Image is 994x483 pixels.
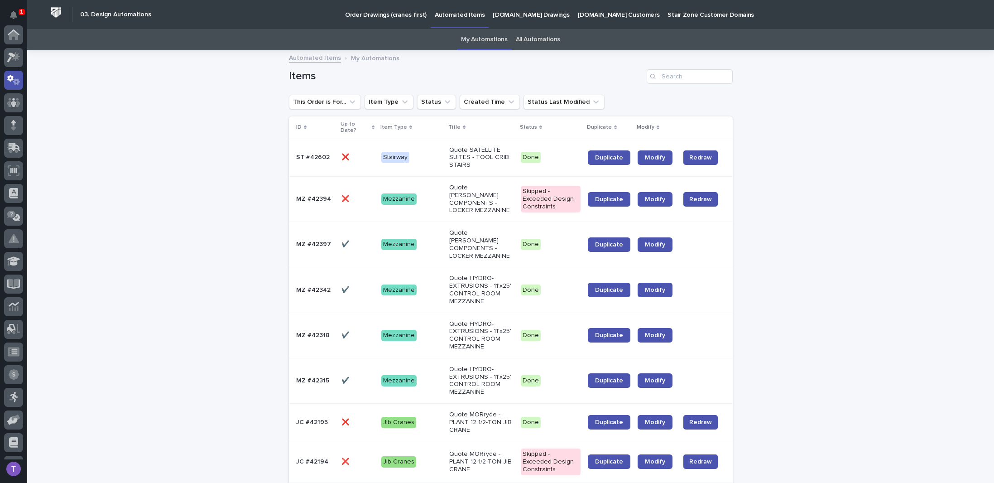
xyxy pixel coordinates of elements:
[587,122,612,132] p: Duplicate
[296,456,330,466] p: JC #42194
[11,11,23,25] div: Notifications1
[588,237,630,252] a: Duplicate
[341,193,351,203] p: ❌
[448,122,461,132] p: Title
[645,287,665,293] span: Modify
[647,69,733,84] input: Search
[289,176,733,222] tr: MZ #42394MZ #42394 ❌❌ MezzanineQuote [PERSON_NAME] COMPONENTS - LOCKER MEZZANINESkipped - Exceede...
[381,285,417,296] div: Mezzanine
[588,283,630,297] a: Duplicate
[341,375,351,385] p: ✔️
[595,196,623,203] span: Duplicate
[645,332,665,338] span: Modify
[683,150,718,165] button: Redraw
[289,441,733,483] tr: JC #42194JC #42194 ❌❌ Jib CranesQuote MORryde - PLANT 12 1/2-TON JIB CRANESkipped - Exceeded Desi...
[521,417,541,428] div: Done
[48,4,64,21] img: Workspace Logo
[521,186,581,212] div: Skipped - Exceeded Design Constraints
[381,239,417,250] div: Mezzanine
[381,417,416,428] div: Jib Cranes
[341,239,351,248] p: ✔️
[365,95,413,109] button: Item Type
[588,328,630,343] a: Duplicate
[20,9,23,15] p: 1
[296,122,302,132] p: ID
[449,366,514,396] p: Quote HYDRO-EXTRUSIONS - 11'x25' CONTROL ROOM MEZZANINE
[341,330,351,339] p: ✔️
[289,267,733,313] tr: MZ #42342MZ #42342 ✔️✔️ MezzanineQuote HYDRO-EXTRUSIONS - 11'x25' CONTROL ROOM MEZZANINEDoneDupli...
[351,53,399,63] p: My Automations
[449,146,514,169] p: Quote SATELLITE SUITES - TOOL CRIB STAIRS
[683,454,718,469] button: Redraw
[289,139,733,176] tr: ST #42602ST #42602 ❌❌ StairwayQuote SATELLITE SUITES - TOOL CRIB STAIRSDoneDuplicateModifyRedraw
[341,119,370,136] p: Up to Date?
[341,417,351,426] p: ❌
[638,192,672,207] a: Modify
[595,155,623,161] span: Duplicate
[645,241,665,248] span: Modify
[588,192,630,207] a: Duplicate
[637,122,654,132] p: Modify
[595,241,623,248] span: Duplicate
[521,330,541,341] div: Done
[296,285,332,294] p: MZ #42342
[521,449,581,475] div: Skipped - Exceeded Design Constraints
[645,459,665,465] span: Modify
[296,152,331,161] p: ST #42602
[289,313,733,358] tr: MZ #42318MZ #42318 ✔️✔️ MezzanineQuote HYDRO-EXTRUSIONS - 11'x25' CONTROL ROOM MEZZANINEDoneDupli...
[638,237,672,252] a: Modify
[461,29,508,50] a: My Automations
[4,5,23,24] button: Notifications
[645,155,665,161] span: Modify
[595,459,623,465] span: Duplicate
[689,153,712,162] span: Redraw
[449,229,514,260] p: Quote [PERSON_NAME] COMPONENTS - LOCKER MEZZANINE
[381,193,417,205] div: Mezzanine
[449,275,514,305] p: Quote HYDRO-EXTRUSIONS - 11'x25' CONTROL ROOM MEZZANINE
[289,70,643,83] h1: Items
[296,193,333,203] p: MZ #42394
[638,328,672,343] a: Modify
[588,373,630,388] a: Duplicate
[588,415,630,430] a: Duplicate
[689,457,712,466] span: Redraw
[4,459,23,478] button: users-avatar
[449,320,514,351] p: Quote HYDRO-EXTRUSIONS - 11'x25' CONTROL ROOM MEZZANINE
[521,285,541,296] div: Done
[449,450,514,473] p: Quote MORryde - PLANT 12 1/2-TON JIB CRANE
[381,152,409,163] div: Stairway
[296,417,330,426] p: JC #42195
[449,184,514,214] p: Quote [PERSON_NAME] COMPONENTS - LOCKER MEZZANINE
[80,11,151,19] h2: 03. Design Automations
[341,152,351,161] p: ❌
[521,375,541,386] div: Done
[683,415,718,430] button: Redraw
[689,418,712,427] span: Redraw
[521,239,541,250] div: Done
[289,222,733,267] tr: MZ #42397MZ #42397 ✔️✔️ MezzanineQuote [PERSON_NAME] COMPONENTS - LOCKER MEZZANINEDoneDuplicateMo...
[341,456,351,466] p: ❌
[381,375,417,386] div: Mezzanine
[638,150,672,165] a: Modify
[588,150,630,165] a: Duplicate
[638,415,672,430] a: Modify
[296,239,333,248] p: MZ #42397
[289,52,341,63] a: Automated Items
[683,192,718,207] button: Redraw
[523,95,605,109] button: Status Last Modified
[460,95,520,109] button: Created Time
[289,358,733,403] tr: MZ #42315MZ #42315 ✔️✔️ MezzanineQuote HYDRO-EXTRUSIONS - 11'x25' CONTROL ROOM MEZZANINEDoneDupli...
[645,419,665,425] span: Modify
[289,95,361,109] button: This Order is For...
[381,330,417,341] div: Mezzanine
[516,29,560,50] a: All Automations
[645,377,665,384] span: Modify
[289,403,733,441] tr: JC #42195JC #42195 ❌❌ Jib CranesQuote MORryde - PLANT 12 1/2-TON JIB CRANEDoneDuplicateModifyRedraw
[296,330,331,339] p: MZ #42318
[296,375,331,385] p: MZ #42315
[417,95,456,109] button: Status
[341,285,351,294] p: ✔️
[381,456,416,468] div: Jib Cranes
[449,411,514,434] p: Quote MORryde - PLANT 12 1/2-TON JIB CRANE
[595,419,623,425] span: Duplicate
